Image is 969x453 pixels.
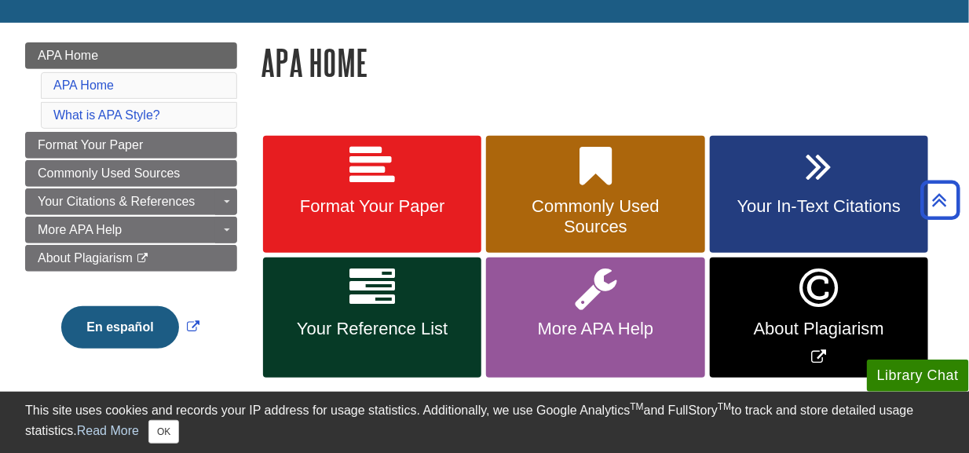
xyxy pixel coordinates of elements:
[722,196,916,217] span: Your In-Text Citations
[710,258,928,378] a: Link opens in new window
[38,138,143,152] span: Format Your Paper
[53,108,160,122] a: What is APA Style?
[25,160,237,187] a: Commonly Used Sources
[275,196,470,217] span: Format Your Paper
[915,189,965,210] a: Back to Top
[25,401,944,444] div: This site uses cookies and records your IP address for usage statistics. Additionally, we use Goo...
[722,319,916,339] span: About Plagiarism
[486,258,704,378] a: More APA Help
[261,42,944,82] h1: APA Home
[498,319,693,339] span: More APA Help
[38,195,195,208] span: Your Citations & References
[25,245,237,272] a: About Plagiarism
[718,401,731,412] sup: TM
[486,136,704,254] a: Commonly Used Sources
[867,360,969,392] button: Library Chat
[25,42,237,69] a: APA Home
[57,320,203,334] a: Link opens in new window
[25,132,237,159] a: Format Your Paper
[498,196,693,237] span: Commonly Used Sources
[25,217,237,243] a: More APA Help
[275,319,470,339] span: Your Reference List
[136,254,149,264] i: This link opens in a new window
[710,136,928,254] a: Your In-Text Citations
[148,420,179,444] button: Close
[25,188,237,215] a: Your Citations & References
[38,166,180,180] span: Commonly Used Sources
[25,42,237,375] div: Guide Page Menu
[53,79,114,92] a: APA Home
[38,251,133,265] span: About Plagiarism
[38,49,98,62] span: APA Home
[77,424,139,437] a: Read More
[263,258,481,378] a: Your Reference List
[630,401,643,412] sup: TM
[61,306,178,349] button: En español
[263,136,481,254] a: Format Your Paper
[38,223,122,236] span: More APA Help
